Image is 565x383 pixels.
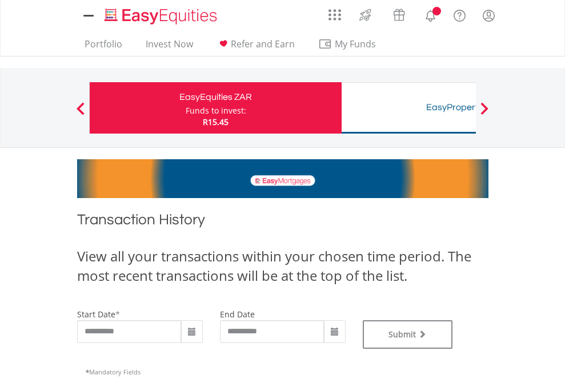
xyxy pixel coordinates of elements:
a: FAQ's and Support [445,3,474,26]
span: My Funds [318,37,393,51]
a: Home page [100,3,222,26]
span: R15.45 [203,116,229,127]
a: AppsGrid [321,3,348,21]
button: Next [473,108,496,119]
div: EasyEquities ZAR [97,89,335,105]
a: My Profile [474,3,503,28]
a: Invest Now [141,38,198,56]
img: thrive-v2.svg [356,6,375,24]
a: Vouchers [382,3,416,24]
label: end date [220,309,255,320]
span: Refer and Earn [231,38,295,50]
a: Refer and Earn [212,38,299,56]
span: Mandatory Fields [86,368,141,376]
div: View all your transactions within your chosen time period. The most recent transactions will be a... [77,247,488,286]
button: Submit [363,320,453,349]
a: Portfolio [80,38,127,56]
a: Notifications [416,3,445,26]
img: EasyEquities_Logo.png [102,7,222,26]
h1: Transaction History [77,209,488,235]
div: Funds to invest: [186,105,246,116]
label: start date [77,309,115,320]
img: vouchers-v2.svg [390,6,408,24]
button: Previous [69,108,92,119]
img: EasyMortage Promotion Banner [77,159,488,198]
img: grid-menu-icon.svg [328,9,341,21]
